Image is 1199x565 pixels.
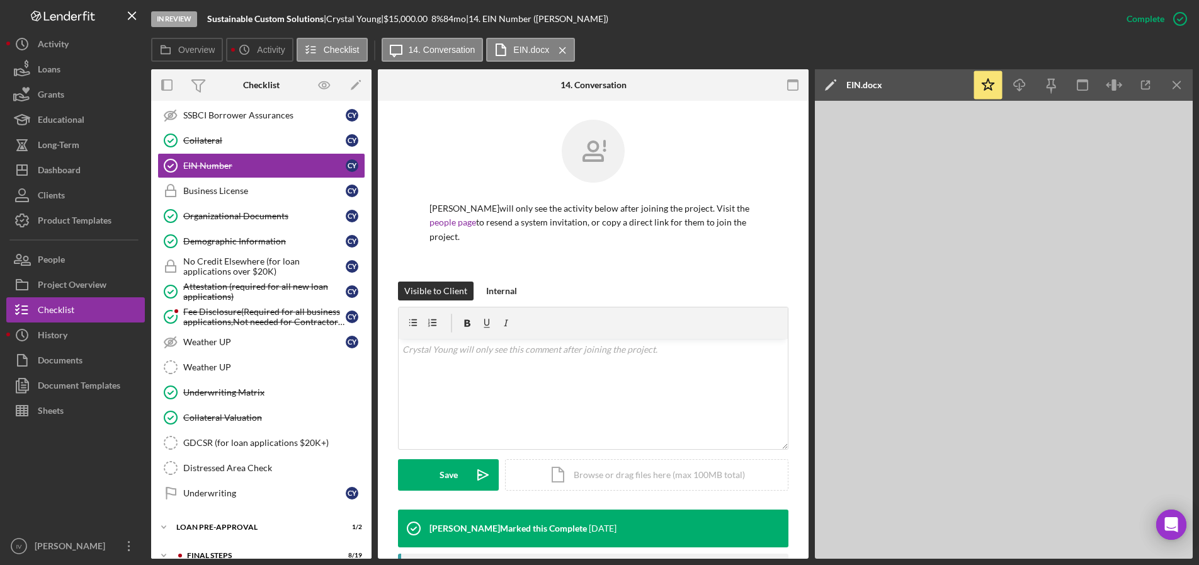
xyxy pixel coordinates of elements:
[398,282,474,300] button: Visible to Client
[183,307,346,327] div: Fee Disclosure(Required for all business applications,Not needed for Contractor loans)
[207,13,324,24] b: Sustainable Custom Solutions
[207,14,326,24] div: |
[157,329,365,355] a: Weather UPCY
[346,285,358,298] div: C Y
[157,304,365,329] a: Fee Disclosure(Required for all business applications,Not needed for Contractor loans)CY
[409,45,475,55] label: 14. Conversation
[339,552,362,559] div: 8 / 19
[183,337,346,347] div: Weather UP
[404,282,467,300] div: Visible to Client
[1114,6,1193,31] button: Complete
[486,38,575,62] button: EIN.docx
[480,282,523,300] button: Internal
[346,336,358,348] div: C Y
[183,282,346,302] div: Attestation (required for all new loan applications)
[346,210,358,222] div: C Y
[157,254,365,279] a: No Credit Elsewhere (for loan applications over $20K)CY
[382,38,484,62] button: 14. Conversation
[157,455,365,481] a: Distressed Area Check
[324,45,360,55] label: Checklist
[346,159,358,172] div: C Y
[183,236,346,246] div: Demographic Information
[183,211,346,221] div: Organizational Documents
[257,45,285,55] label: Activity
[226,38,293,62] button: Activity
[183,413,365,423] div: Collateral Valuation
[846,80,882,90] div: EIN.docx
[157,203,365,229] a: Organizational DocumentsCY
[429,217,476,227] a: people page
[183,110,346,120] div: SSBCI Borrower Assurances
[398,459,499,491] button: Save
[157,355,365,380] a: Weather UP
[157,178,365,203] a: Business LicenseCY
[151,11,197,27] div: In Review
[157,430,365,455] a: GDCSR (for loan applications $20K+)
[157,229,365,254] a: Demographic InformationCY
[6,534,145,559] button: IV[PERSON_NAME]
[346,311,358,323] div: C Y
[589,523,617,534] time: 2025-08-04 18:00
[157,279,365,304] a: Attestation (required for all new loan applications)CY
[157,405,365,430] a: Collateral Valuation
[431,14,443,24] div: 8 %
[466,14,608,24] div: | 14. EIN Number ([PERSON_NAME])
[187,552,331,559] div: FINAL STEPS
[16,543,22,550] text: IV
[183,161,346,171] div: EIN Number
[157,103,365,128] a: SSBCI Borrower AssurancesCY
[346,260,358,273] div: C Y
[486,282,517,300] div: Internal
[346,487,358,499] div: C Y
[157,481,365,506] a: UnderwritingCY
[346,109,358,122] div: C Y
[243,80,280,90] div: Checklist
[183,256,346,277] div: No Credit Elsewhere (for loan applications over $20K)
[346,185,358,197] div: C Y
[1156,510,1186,540] div: Open Intercom Messenger
[560,80,627,90] div: 14. Conversation
[157,380,365,405] a: Underwriting Matrix
[513,45,549,55] label: EIN.docx
[346,134,358,147] div: C Y
[815,101,1193,559] iframe: Document Preview
[339,523,362,531] div: 1 / 2
[443,14,466,24] div: 84 mo
[183,362,365,372] div: Weather UP
[297,38,368,62] button: Checklist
